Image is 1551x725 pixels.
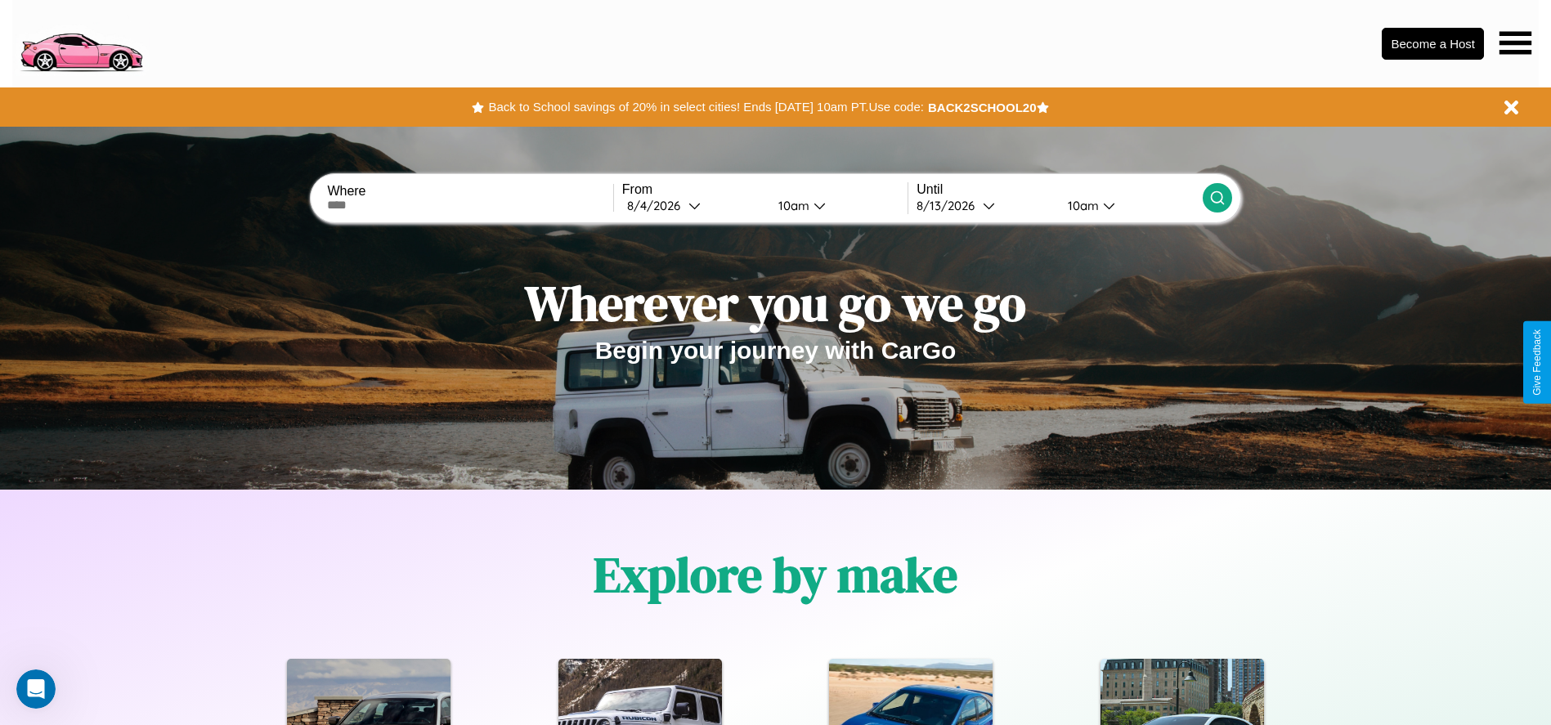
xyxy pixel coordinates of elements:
[1055,197,1203,214] button: 10am
[770,198,814,213] div: 10am
[1060,198,1103,213] div: 10am
[12,8,150,76] img: logo
[765,197,908,214] button: 10am
[594,541,957,608] h1: Explore by make
[327,184,612,199] label: Where
[928,101,1037,114] b: BACK2SCHOOL20
[16,669,56,709] iframe: Intercom live chat
[622,197,765,214] button: 8/4/2026
[484,96,927,119] button: Back to School savings of 20% in select cities! Ends [DATE] 10am PT.Use code:
[1531,329,1543,396] div: Give Feedback
[622,182,908,197] label: From
[917,198,983,213] div: 8 / 13 / 2026
[1382,28,1484,60] button: Become a Host
[627,198,688,213] div: 8 / 4 / 2026
[917,182,1202,197] label: Until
